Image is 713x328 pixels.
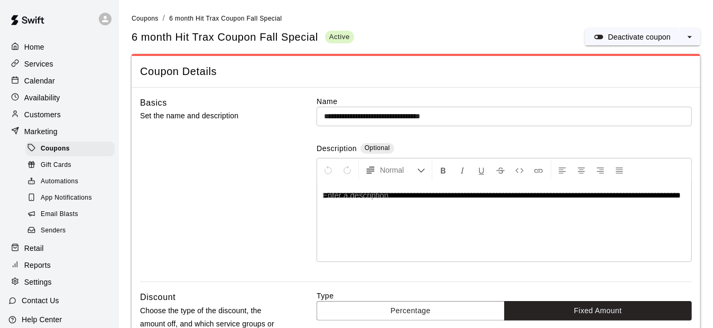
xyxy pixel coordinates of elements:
[8,274,110,290] a: Settings
[25,207,119,223] a: Email Blasts
[317,143,357,155] label: Description
[163,13,165,24] li: /
[22,314,62,325] p: Help Center
[317,96,692,107] label: Name
[8,73,110,89] a: Calendar
[585,29,700,45] div: split button
[41,144,70,154] span: Coupons
[25,207,115,222] div: Email Blasts
[140,290,175,304] h6: Discount
[140,109,283,123] p: Set the name and description
[24,42,44,52] p: Home
[591,161,609,180] button: Right Align
[132,14,159,22] a: Coupons
[140,64,692,79] span: Coupon Details
[24,243,44,254] p: Retail
[132,30,354,44] div: 6 month Hit Trax Coupon Fall Special
[25,223,119,239] a: Senders
[317,301,504,321] button: Percentage
[25,190,119,207] a: App Notifications
[24,59,53,69] p: Services
[8,90,110,106] a: Availability
[453,161,471,180] button: Format Italics
[319,161,337,180] button: Undo
[365,144,390,152] span: Optional
[325,32,354,41] span: Active
[530,161,548,180] button: Insert Link
[41,176,78,187] span: Automations
[25,157,119,173] a: Gift Cards
[610,161,628,180] button: Justify Align
[8,124,110,139] a: Marketing
[25,191,115,205] div: App Notifications
[24,126,58,137] p: Marketing
[8,240,110,256] a: Retail
[317,290,692,301] label: Type
[25,142,115,156] div: Coupons
[24,76,55,86] p: Calendar
[25,140,119,157] a: Coupons
[132,15,159,22] span: Coupons
[8,56,110,72] a: Services
[41,209,78,220] span: Email Blasts
[24,109,61,120] p: Customers
[504,301,692,321] button: Fixed Amount
[24,92,60,103] p: Availability
[41,226,66,236] span: Senders
[25,174,115,189] div: Automations
[553,161,571,180] button: Left Align
[41,160,71,171] span: Gift Cards
[25,158,115,173] div: Gift Cards
[338,161,356,180] button: Redo
[608,32,671,42] p: Deactivate coupon
[24,260,51,270] p: Reports
[679,29,700,45] button: select merge strategy
[41,193,92,203] span: App Notifications
[140,96,167,110] h6: Basics
[132,13,700,24] nav: breadcrumb
[473,161,490,180] button: Format Underline
[585,29,679,45] button: Deactivate coupon
[24,277,52,287] p: Settings
[8,39,110,55] a: Home
[361,161,430,180] button: Formatting Options
[22,295,59,306] p: Contact Us
[25,223,115,238] div: Senders
[8,257,110,273] a: Reports
[169,15,282,22] span: 6 month Hit Trax Coupon Fall Special
[572,161,590,180] button: Center Align
[380,165,417,175] span: Normal
[492,161,510,180] button: Format Strikethrough
[511,161,529,180] button: Insert Code
[8,107,110,123] a: Customers
[434,161,452,180] button: Format Bold
[25,174,119,190] a: Automations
